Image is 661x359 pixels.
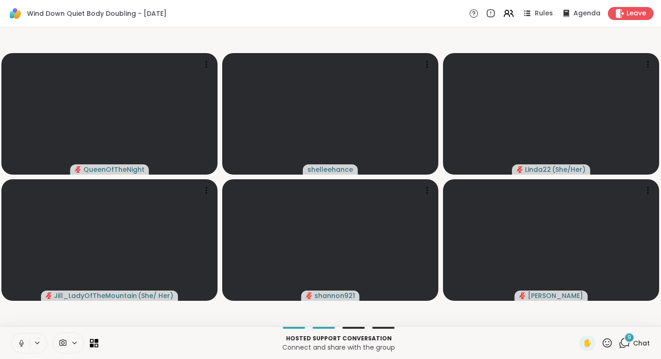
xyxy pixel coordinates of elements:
[314,291,355,300] span: shannon921
[517,166,523,173] span: audio-muted
[104,334,573,343] p: Hosted support conversation
[307,165,353,174] span: shelleehance
[27,9,167,18] span: Wind Down Quiet Body Doubling - [DATE]
[46,292,52,299] span: audio-muted
[7,6,23,21] img: ShareWell Logomark
[306,292,313,299] span: audio-muted
[138,291,173,300] span: ( She/ Her )
[535,9,553,18] span: Rules
[54,291,137,300] span: Jill_LadyOfTheMountain
[552,165,586,174] span: ( She/Her )
[583,338,592,349] span: ✋
[528,291,583,300] span: [PERSON_NAME]
[75,166,82,173] span: audio-muted
[525,165,551,174] span: Linda22
[633,339,650,348] span: Chat
[83,165,144,174] span: QueenOfTheNight
[627,9,646,18] span: Leave
[519,292,526,299] span: audio-muted
[104,343,573,352] p: Connect and share with the group
[573,9,600,18] span: Agenda
[627,333,631,341] span: 9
